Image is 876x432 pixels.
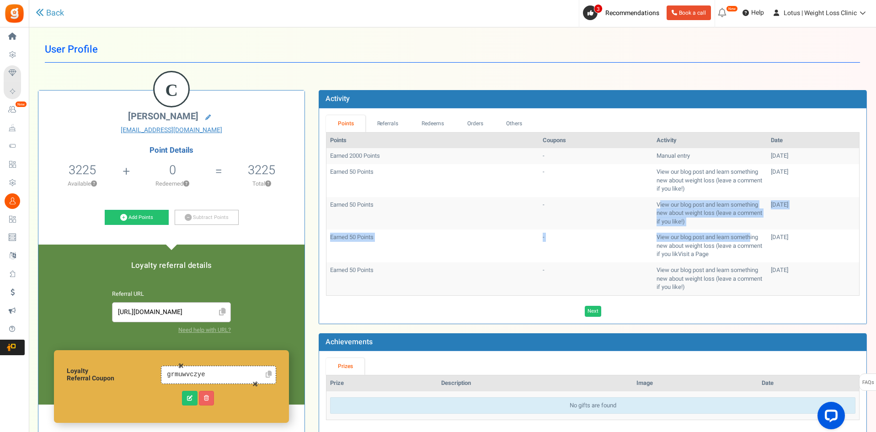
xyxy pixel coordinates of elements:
[4,102,25,117] a: New
[495,115,534,132] a: Others
[326,197,539,230] td: Earned 50 Points
[38,146,304,155] h4: Point Details
[726,5,738,12] em: New
[585,306,601,317] a: Next
[771,152,855,160] div: [DATE]
[262,368,275,382] a: Click to Copy
[438,375,633,391] th: Description
[326,262,539,295] td: Earned 50 Points
[653,197,767,230] td: View our blog post and learn something new about weight loss (leave a comment if you like!)
[69,161,96,179] span: 3225
[183,181,189,187] button: ?
[633,375,758,391] th: Image
[223,180,300,188] p: Total
[326,358,364,375] a: Prizes
[771,201,855,209] div: [DATE]
[653,164,767,197] td: View our blog post and learn something new about weight loss (leave a comment if you like!)
[91,181,97,187] button: ?
[539,133,653,149] th: Coupons
[265,181,271,187] button: ?
[15,101,27,107] em: New
[653,262,767,295] td: View our blog post and learn something new about weight loss (leave a comment if you like!)
[326,336,373,347] b: Achievements
[105,210,169,225] a: Add Points
[365,115,410,132] a: Referrals
[248,163,275,177] h5: 3225
[155,72,188,108] figcaption: C
[175,210,239,225] a: Subtract Points
[326,133,539,149] th: Points
[455,115,495,132] a: Orders
[539,229,653,262] td: -
[45,126,298,135] a: [EMAIL_ADDRESS][DOMAIN_NAME]
[410,115,456,132] a: Redeems
[784,8,857,18] span: Lotus | Weight Loss Clinic
[749,8,764,17] span: Help
[739,5,768,20] a: Help
[653,133,767,149] th: Activity
[326,148,539,164] td: Earned 2000 Points
[326,229,539,262] td: Earned 50 Points
[215,304,230,320] span: Click to Copy
[128,110,198,123] span: [PERSON_NAME]
[667,5,711,20] a: Book a call
[67,368,161,382] h6: Loyalty Referral Coupon
[43,180,122,188] p: Available
[131,180,214,188] p: Redeemed
[539,148,653,164] td: -
[169,163,176,177] h5: 0
[758,375,859,391] th: Date
[653,229,767,262] td: View our blog post and learn something new about weight loss (leave a comment if you likVisit a Page
[657,151,690,160] span: Manual entry
[771,233,855,242] div: [DATE]
[594,4,603,13] span: 3
[539,164,653,197] td: -
[178,326,231,334] a: Need help with URL?
[112,291,231,298] h6: Referral URL
[605,8,659,18] span: Recommendations
[767,133,859,149] th: Date
[771,168,855,176] div: [DATE]
[583,5,663,20] a: 3 Recommendations
[862,374,874,391] span: FAQs
[326,93,350,104] b: Activity
[539,197,653,230] td: -
[771,266,855,275] div: [DATE]
[48,261,295,270] h5: Loyalty referral details
[326,375,437,391] th: Prize
[4,3,25,24] img: Gratisfaction
[539,262,653,295] td: -
[45,37,860,63] h1: User Profile
[330,397,855,414] div: No gifts are found
[326,164,539,197] td: Earned 50 Points
[326,115,365,132] a: Points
